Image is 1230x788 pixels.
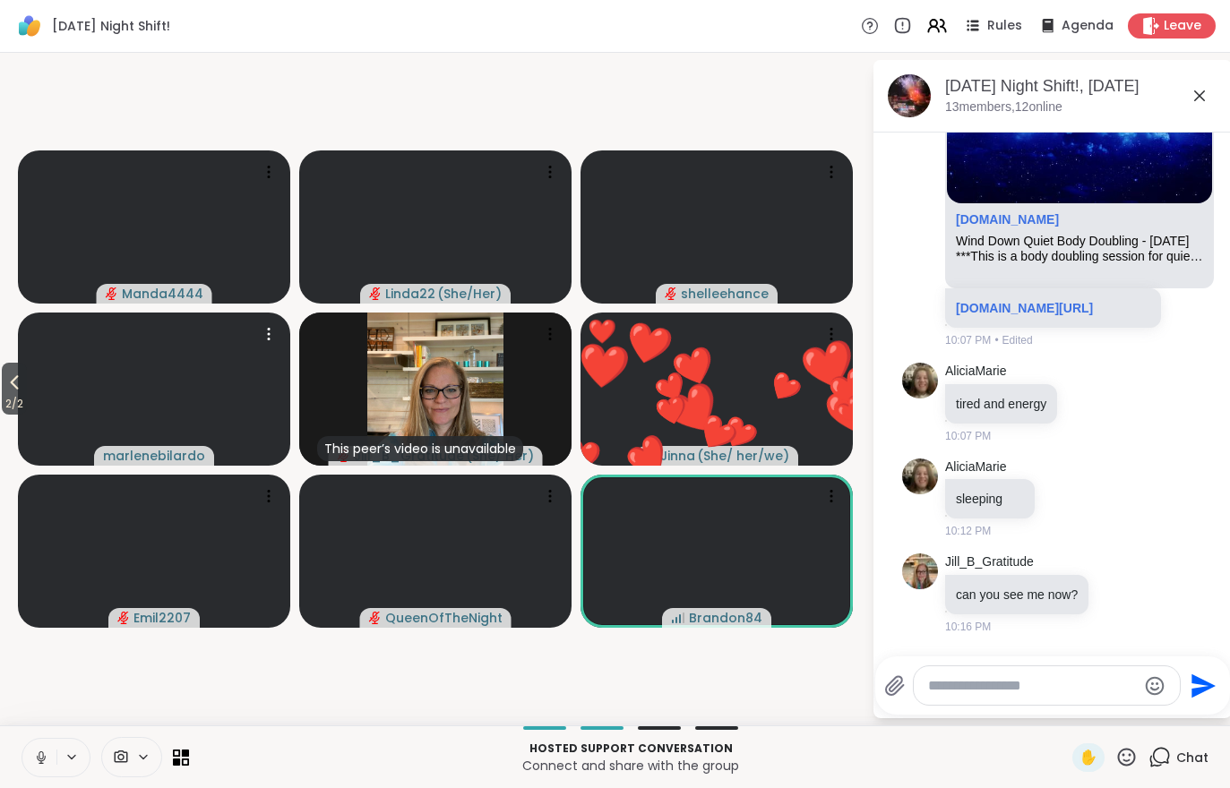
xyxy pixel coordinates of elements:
span: marlenebilardo [103,447,205,465]
button: ❤️ [545,420,618,493]
p: Hosted support conversation [200,741,1062,757]
span: ✋ [1079,747,1097,768]
img: ShareWell Logomark [14,11,45,41]
img: https://sharewell-space-live.sfo3.digitaloceanspaces.com/user-generated/2564abe4-c444-4046-864b-7... [902,553,938,589]
div: This peer’s video is unavailable [317,436,523,461]
span: Chat [1176,749,1208,767]
a: Jill_B_Gratitude [945,553,1034,571]
button: ❤️ [601,408,697,504]
span: audio-muted [117,612,130,624]
span: Emil2207 [133,609,191,627]
p: sleeping [956,490,1024,508]
a: AliciaMarie [945,363,1006,381]
button: ❤️ [750,354,819,423]
span: 2 / 2 [2,393,27,415]
span: audio-muted [369,287,382,300]
a: AliciaMarie [945,458,1006,476]
button: ❤️ [819,378,886,445]
span: 10:16 PM [945,619,991,635]
span: ( She/Her ) [437,285,502,303]
div: [DATE] Night Shift!, [DATE] [945,75,1217,98]
span: 10:12 PM [945,523,991,539]
img: Jill_B_Gratitude [367,313,503,466]
span: • [994,332,998,348]
div: ***This is a body doubling session for quiet focus and accountability — not a [MEDICAL_DATA] grou... [956,249,1203,264]
div: Wind Down Quiet Body Doubling - [DATE] [956,234,1203,249]
span: [DATE] Night Shift! [52,17,170,35]
span: QueenOfTheNight [385,609,503,627]
button: Emoji picker [1144,675,1165,697]
p: tired and energy [956,395,1046,413]
span: Edited [1002,332,1033,348]
button: 2/2 [2,363,27,415]
span: Linda22 [385,285,435,303]
span: audio-muted [369,612,382,624]
span: audio-muted [665,287,677,300]
a: Attachment [956,212,1059,227]
div: ❤️ [588,314,616,349]
button: Send [1181,665,1221,706]
span: 10:07 PM [945,332,991,348]
p: Connect and share with the group [200,757,1062,775]
span: Rules [987,17,1022,35]
span: Agenda [1062,17,1114,35]
span: shelleehance [681,285,769,303]
img: https://sharewell-space-live.sfo3.digitaloceanspaces.com/user-generated/ddf01a60-9946-47ee-892f-d... [902,363,938,398]
textarea: Type your message [928,677,1137,695]
span: Brandon84 [689,609,762,627]
button: ❤️ [603,298,694,390]
img: Saturday Night Shift!, Oct 11 [888,74,931,117]
p: can you see me now? [956,586,1078,604]
span: audio-muted [106,287,118,300]
button: ❤️ [650,322,737,409]
span: 10:07 PM [945,428,991,444]
p: 13 members, 12 online [945,98,1062,116]
img: https://sharewell-space-live.sfo3.digitaloceanspaces.com/user-generated/ddf01a60-9946-47ee-892f-d... [902,458,938,494]
a: [DOMAIN_NAME][URL] [956,301,1093,315]
span: Manda4444 [122,285,203,303]
button: ❤️ [675,391,759,475]
span: Leave [1164,17,1201,35]
button: ❤️ [641,381,702,441]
